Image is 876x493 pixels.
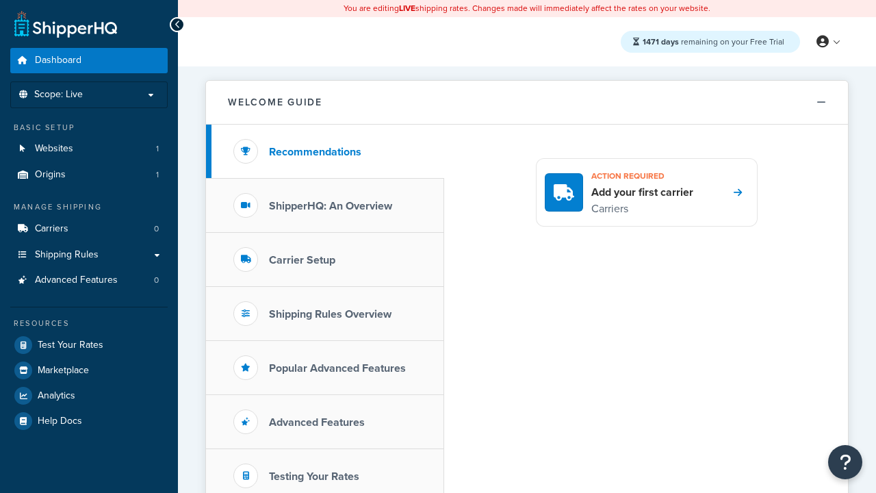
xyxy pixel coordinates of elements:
[35,275,118,286] span: Advanced Features
[269,200,392,212] h3: ShipperHQ: An Overview
[154,223,159,235] span: 0
[10,333,168,357] a: Test Your Rates
[10,318,168,329] div: Resources
[206,81,848,125] button: Welcome Guide
[269,146,361,158] h3: Recommendations
[591,185,693,200] h4: Add your first carrier
[156,169,159,181] span: 1
[34,89,83,101] span: Scope: Live
[269,254,335,266] h3: Carrier Setup
[591,167,693,185] h3: Action required
[228,97,322,108] h2: Welcome Guide
[828,445,862,479] button: Open Resource Center
[38,390,75,402] span: Analytics
[35,223,68,235] span: Carriers
[38,416,82,427] span: Help Docs
[10,242,168,268] a: Shipping Rules
[10,48,168,73] a: Dashboard
[10,216,168,242] li: Carriers
[35,143,73,155] span: Websites
[10,383,168,408] a: Analytics
[10,162,168,188] li: Origins
[10,409,168,433] a: Help Docs
[35,55,81,66] span: Dashboard
[643,36,784,48] span: remaining on your Free Trial
[10,136,168,162] li: Websites
[10,358,168,383] a: Marketplace
[643,36,679,48] strong: 1471 days
[269,416,365,429] h3: Advanced Features
[10,268,168,293] a: Advanced Features0
[10,162,168,188] a: Origins1
[269,362,406,375] h3: Popular Advanced Features
[10,216,168,242] a: Carriers0
[35,169,66,181] span: Origins
[10,136,168,162] a: Websites1
[38,340,103,351] span: Test Your Rates
[38,365,89,377] span: Marketplace
[10,201,168,213] div: Manage Shipping
[269,470,359,483] h3: Testing Your Rates
[35,249,99,261] span: Shipping Rules
[154,275,159,286] span: 0
[399,2,415,14] b: LIVE
[269,308,391,320] h3: Shipping Rules Overview
[156,143,159,155] span: 1
[591,200,693,218] p: Carriers
[10,122,168,134] div: Basic Setup
[10,268,168,293] li: Advanced Features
